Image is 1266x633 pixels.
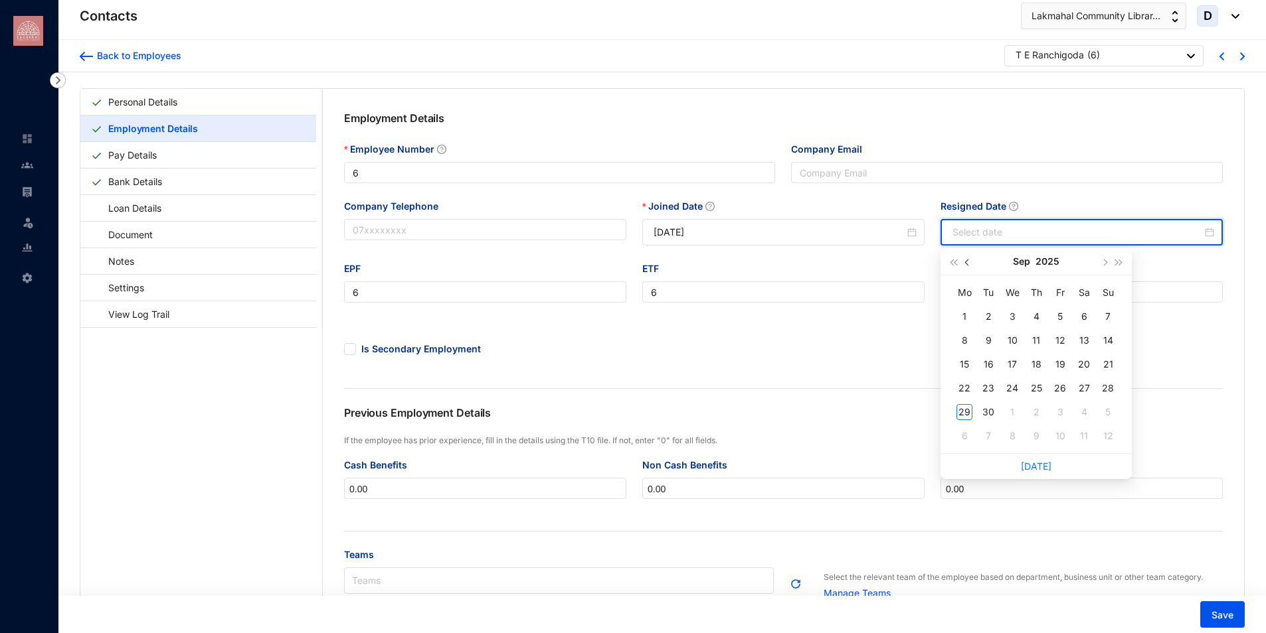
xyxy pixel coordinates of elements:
[1024,352,1048,376] td: 2025-09-18
[976,281,1000,305] th: Tu
[1000,376,1024,400] td: 2025-09-24
[1024,328,1048,352] td: 2025-09-11
[643,478,924,500] input: Non Cash Benefits
[344,162,776,183] input: Employee Number
[1076,380,1092,396] div: 27
[1021,3,1186,29] button: Lakmahal Community Librar...
[1024,400,1048,424] td: 2025-10-02
[956,309,972,324] div: 1
[642,199,724,214] label: Joined Date
[824,571,1223,584] p: Select the relevant team of the employee based on department, business unit or other team category.
[1024,424,1048,448] td: 2025-10-09
[1072,424,1096,448] td: 2025-10-11
[1004,332,1020,348] div: 10
[103,115,203,142] a: Employment Details
[1021,460,1051,472] a: [DATE]
[356,342,486,356] span: Is Secondary Employment
[1028,404,1044,420] div: 2
[103,88,183,115] a: Personal Details
[1076,309,1092,324] div: 6
[91,274,149,301] a: Settings
[1000,281,1024,305] th: We
[1048,424,1072,448] td: 2025-10-10
[21,242,33,253] img: report-unselected.e6a6b4230fc7da01f883.svg
[1087,48,1100,65] p: ( 6 )
[956,428,972,444] div: 6
[976,424,1000,448] td: 2025-10-07
[980,356,996,372] div: 16
[50,72,66,88] img: nav-icon-right.af6afadce00d159da59955279c43614e.svg
[91,247,139,275] a: Notes
[80,7,137,25] p: Contacts
[11,178,43,205] li: Payroll
[1004,404,1020,420] div: 1
[1013,248,1030,275] button: Sep
[1096,400,1120,424] td: 2025-10-05
[956,356,972,372] div: 15
[1048,328,1072,352] td: 2025-09-12
[91,194,166,222] a: Loan Details
[93,49,181,62] div: Back to Employees
[1052,309,1068,324] div: 5
[1028,356,1044,372] div: 18
[941,478,1222,500] input: Total Past Taxes Paid
[952,376,976,400] td: 2025-09-22
[956,332,972,348] div: 8
[790,578,802,590] img: refresh.b68668e54cb7347e6ac91cb2cb09fc4e.svg
[21,272,33,284] img: settings-unselected.1febfda315e6e19643a1.svg
[1096,305,1120,328] td: 2025-09-07
[1052,380,1068,396] div: 26
[1028,380,1044,396] div: 25
[980,332,996,348] div: 9
[344,110,784,142] p: Employment Details
[1100,356,1116,372] div: 21
[976,376,1000,400] td: 2025-09-23
[1172,11,1178,23] img: up-down-arrow.74152d26bf9780fbf563ca9c90304185.svg
[1096,376,1120,400] td: 2025-09-28
[1028,332,1044,348] div: 11
[642,458,737,472] label: Non Cash Benefits
[103,141,162,169] a: Pay Details
[1016,48,1084,62] div: T E Ranchigoda
[1240,52,1245,60] img: chevron-right-blue.16c49ba0fe93ddb13f341d83a2dbca89.svg
[980,404,996,420] div: 30
[956,404,972,420] div: 29
[1100,309,1116,324] div: 7
[1200,601,1245,628] button: Save
[437,145,446,154] span: question-circle
[1100,404,1116,420] div: 5
[1000,328,1024,352] td: 2025-09-10
[1004,356,1020,372] div: 17
[21,133,33,145] img: home-unselected.a29eae3204392db15eaf.svg
[1024,376,1048,400] td: 2025-09-25
[1052,428,1068,444] div: 10
[976,400,1000,424] td: 2025-09-30
[344,199,448,214] label: Company Telephone
[1072,305,1096,328] td: 2025-09-06
[1048,400,1072,424] td: 2025-10-03
[1024,305,1048,328] td: 2025-09-04
[980,309,996,324] div: 2
[824,584,1223,600] a: Manage Teams
[345,478,626,500] input: Cash Benefits
[642,281,925,303] input: ETF
[1096,424,1120,448] td: 2025-10-12
[1072,352,1096,376] td: 2025-09-20
[80,52,93,61] img: arrow-backward-blue.96c47016eac47e06211658234db6edf5.svg
[791,162,1223,183] input: Company Email
[1187,54,1195,58] img: dropdown-black.8e83cc76930a90b1a4fdb6d089b7bf3a.svg
[1096,281,1120,305] th: Su
[1072,328,1096,352] td: 2025-09-13
[976,328,1000,352] td: 2025-09-09
[1048,352,1072,376] td: 2025-09-19
[1004,309,1020,324] div: 3
[956,380,972,396] div: 22
[952,281,976,305] th: Mo
[1052,356,1068,372] div: 19
[1100,428,1116,444] div: 12
[1009,202,1018,211] span: question-circle
[344,261,370,276] label: EPF
[976,305,1000,328] td: 2025-09-02
[791,142,871,157] label: Company Email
